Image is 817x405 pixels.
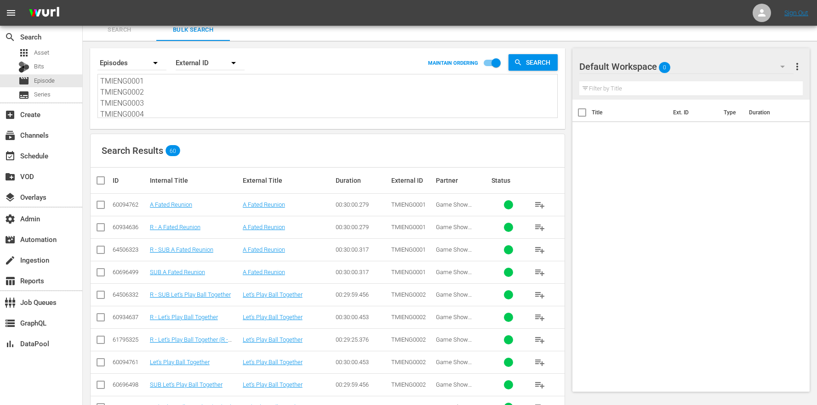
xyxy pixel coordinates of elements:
span: Search [88,25,151,35]
div: 00:30:00.279 [336,224,389,231]
span: 60 [166,147,180,154]
p: MAINTAIN ORDERING [428,60,478,66]
div: 00:30:00.453 [336,359,389,366]
a: A Fated Reunion [243,224,285,231]
a: Let's Play Ball Together [243,381,303,388]
a: Let's Play Ball Together [243,314,303,321]
span: Search [5,32,16,43]
a: R - SUB Let's Play Ball Together [150,291,231,298]
a: R - SUB A Fated Reunion [150,246,213,253]
span: 0 [659,58,670,77]
div: 00:30:00.279 [336,201,389,208]
span: playlist_add [534,244,545,255]
th: Ext. ID [668,100,718,125]
span: Ingestion [5,255,16,266]
th: Duration [743,100,799,125]
button: playlist_add [529,351,551,373]
a: A Fated Reunion [243,269,285,276]
a: SUB Let's Play Ball Together [150,381,223,388]
button: playlist_add [529,261,551,283]
button: playlist_add [529,329,551,351]
span: Series [18,90,29,101]
a: R - A Fated Reunion [150,224,200,231]
span: playlist_add [534,289,545,300]
span: more_vert [792,61,803,72]
div: Default Workspace [579,54,794,79]
div: 60696498 [113,381,147,388]
button: playlist_add [529,239,551,261]
span: Game Show Network [436,314,472,327]
div: 60094762 [113,201,147,208]
div: 00:29:59.456 [336,291,389,298]
span: playlist_add [534,379,545,390]
span: Automation [5,234,16,245]
span: menu [6,7,17,18]
span: Bulk Search [162,25,224,35]
div: External ID [391,177,433,184]
div: 00:29:25.376 [336,336,389,343]
div: 00:30:00.453 [336,314,389,321]
th: Title [592,100,668,125]
span: Game Show Network [436,291,472,305]
span: TMIENG0002 [391,336,426,343]
span: playlist_add [534,199,545,210]
span: DataPool [5,338,16,349]
span: Game Show Network [436,224,472,237]
span: Reports [5,276,16,287]
a: A Fated Reunion [243,246,285,253]
span: Admin [5,214,16,225]
span: Game Show Network [436,201,472,215]
span: Series [34,90,51,99]
span: Asset [34,48,49,57]
div: 61795325 [113,336,147,343]
div: 64506323 [113,246,147,253]
a: SUB A Fated Reunion [150,269,205,276]
span: Search [522,54,558,71]
div: 60094761 [113,359,147,366]
span: playlist_add [534,312,545,323]
span: Bits [34,62,44,71]
a: R - Let's Play Ball Together (R - Let's Play Ball Together (29:30)) [150,336,232,350]
span: Create [5,109,16,120]
span: GraphQL [5,318,16,329]
div: External ID [176,50,245,76]
button: playlist_add [529,284,551,306]
button: playlist_add [529,306,551,328]
textarea: TMIENG0001 TMIENG0002 TMIENG0003 TMIENG0004 TMIENG0005 TMIENG0006 TMIENG0007 TMIENG0008 TMIENG000... [100,76,557,118]
th: Type [718,100,743,125]
div: 64506332 [113,291,147,298]
button: playlist_add [529,374,551,396]
span: TMIENG0002 [391,359,426,366]
img: ans4CAIJ8jUAAAAAAAAAAAAAAAAAAAAAAAAgQb4GAAAAAAAAAAAAAAAAAAAAAAAAJMjXAAAAAAAAAAAAAAAAAAAAAAAAgAT5G... [22,2,66,24]
a: A Fated Reunion [243,201,285,208]
span: playlist_add [534,357,545,368]
div: External Title [243,177,333,184]
a: Let's Play Ball Together [150,359,210,366]
div: ID [113,177,147,184]
div: Internal Title [150,177,240,184]
span: Channels [5,130,16,141]
button: more_vert [792,56,803,78]
div: 60696499 [113,269,147,276]
span: Overlays [5,192,16,203]
div: Partner [436,177,489,184]
span: TMIENG0001 [391,246,426,253]
span: Search Results [102,145,163,156]
span: TMIENG0001 [391,201,426,208]
span: Game Show Network [436,269,472,282]
div: 00:30:00.317 [336,269,389,276]
span: TMIENG0002 [391,314,426,321]
a: Let's Play Ball Together [243,291,303,298]
span: TMIENG0002 [391,291,426,298]
a: Sign Out [784,9,808,17]
span: Game Show Network [436,336,472,350]
button: Search [508,54,558,71]
span: TMIENG0001 [391,269,426,276]
div: 00:29:59.456 [336,381,389,388]
button: playlist_add [529,194,551,216]
span: playlist_add [534,334,545,345]
span: Game Show Network [436,381,472,395]
div: 60934637 [113,314,147,321]
div: 00:30:00.317 [336,246,389,253]
span: Episode [18,75,29,86]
